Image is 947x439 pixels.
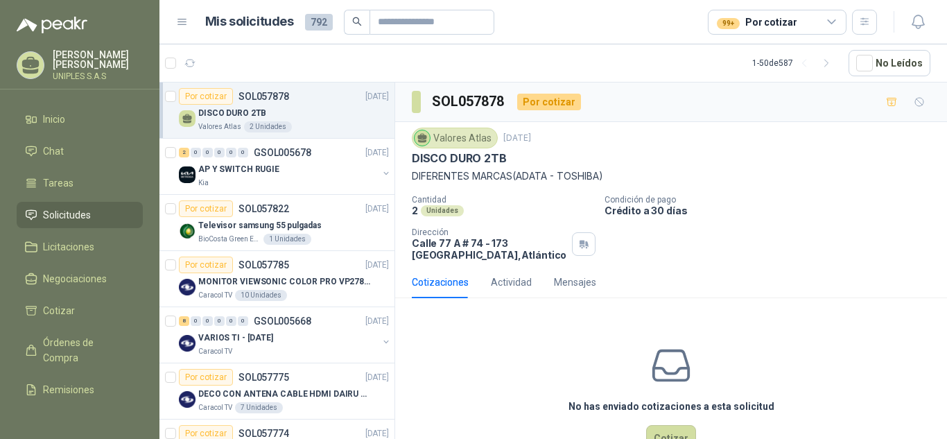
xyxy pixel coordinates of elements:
p: [DATE] [365,315,389,328]
p: GSOL005668 [254,316,311,326]
img: Company Logo [179,223,196,239]
p: Kia [198,178,209,189]
p: [DATE] [365,203,389,216]
p: Dirección [412,227,566,237]
a: Por cotizarSOL057878[DATE] DISCO DURO 2TBValores Atlas2 Unidades [159,83,394,139]
img: Company Logo [179,391,196,408]
a: Inicio [17,106,143,132]
img: Company Logo [179,166,196,183]
img: Company Logo [179,279,196,295]
p: VARIOS TI - [DATE] [198,332,273,345]
p: AP Y SWITCH RUGIE [198,163,279,176]
div: Unidades [421,205,464,216]
p: [DATE] [503,132,531,145]
a: Licitaciones [17,234,143,260]
div: 0 [238,148,248,157]
div: 0 [191,148,201,157]
div: 10 Unidades [235,290,287,301]
p: Cantidad [412,195,593,205]
div: 1 - 50 de 587 [752,52,837,74]
span: Negociaciones [43,271,107,286]
span: Tareas [43,175,73,191]
p: Crédito a 30 días [605,205,941,216]
span: Chat [43,144,64,159]
img: Company Logo [179,335,196,352]
p: Caracol TV [198,402,232,413]
div: 0 [214,316,225,326]
p: MONITOR VIEWSONIC COLOR PRO VP2786-4K [198,275,371,289]
p: BioCosta Green Energy S.A.S [198,234,261,245]
p: DECO CON ANTENA CABLE HDMI DAIRU DR90014 [198,388,371,401]
div: Valores Atlas [412,128,498,148]
span: Cotizar [43,303,75,318]
h3: SOL057878 [432,91,506,112]
div: Por cotizar [717,15,797,30]
div: 0 [202,316,213,326]
div: 0 [202,148,213,157]
div: 0 [226,316,236,326]
p: [DATE] [365,259,389,272]
p: 2 [412,205,418,216]
span: 792 [305,14,333,31]
div: 0 [191,316,201,326]
p: DIFERENTES MARCAS(ADATA - TOSHIBA) [412,169,930,184]
a: Por cotizarSOL057822[DATE] Company LogoTelevisor samsung 55 pulgadasBioCosta Green Energy S.A.S1 ... [159,195,394,251]
p: [DATE] [365,146,389,160]
div: 7 Unidades [235,402,283,413]
div: 0 [238,316,248,326]
button: No Leídos [849,50,930,76]
p: Televisor samsung 55 pulgadas [198,219,322,232]
div: Actividad [491,275,532,290]
span: Inicio [43,112,65,127]
a: Por cotizarSOL057785[DATE] Company LogoMONITOR VIEWSONIC COLOR PRO VP2786-4KCaracol TV10 Unidades [159,251,394,307]
div: Por cotizar [517,94,581,110]
span: Órdenes de Compra [43,335,130,365]
p: SOL057785 [238,260,289,270]
h3: No has enviado cotizaciones a esta solicitud [568,399,774,414]
p: [DATE] [365,90,389,103]
div: Por cotizar [179,88,233,105]
p: Caracol TV [198,346,232,357]
a: Remisiones [17,377,143,403]
div: Por cotizar [179,200,233,217]
a: Negociaciones [17,266,143,292]
p: Condición de pago [605,195,941,205]
div: 1 Unidades [263,234,311,245]
p: UNIPLES S.A.S [53,72,143,80]
div: 0 [226,148,236,157]
p: DISCO DURO 2TB [412,151,506,166]
a: Por cotizarSOL057775[DATE] Company LogoDECO CON ANTENA CABLE HDMI DAIRU DR90014Caracol TV7 Unidades [159,363,394,420]
p: SOL057775 [238,372,289,382]
p: GSOL005678 [254,148,311,157]
div: Cotizaciones [412,275,469,290]
p: DISCO DURO 2TB [198,107,266,120]
img: Logo peakr [17,17,87,33]
span: Solicitudes [43,207,91,223]
span: Remisiones [43,382,94,397]
a: 8 0 0 0 0 0 GSOL005668[DATE] Company LogoVARIOS TI - [DATE]Caracol TV [179,313,392,357]
a: Órdenes de Compra [17,329,143,371]
a: Cotizar [17,298,143,324]
p: SOL057878 [238,92,289,101]
div: 2 [179,148,189,157]
p: Caracol TV [198,290,232,301]
a: Chat [17,138,143,164]
div: Por cotizar [179,257,233,273]
p: [PERSON_NAME] [PERSON_NAME] [53,50,143,69]
div: 99+ [717,18,740,29]
div: 0 [214,148,225,157]
span: Licitaciones [43,239,94,255]
h1: Mis solicitudes [205,12,294,32]
a: 2 0 0 0 0 0 GSOL005678[DATE] Company LogoAP Y SWITCH RUGIEKia [179,144,392,189]
div: 8 [179,316,189,326]
div: Por cotizar [179,369,233,386]
div: Mensajes [554,275,596,290]
p: [DATE] [365,371,389,384]
a: Tareas [17,170,143,196]
p: Valores Atlas [198,121,241,132]
div: 2 Unidades [244,121,292,132]
span: search [352,17,362,26]
p: Calle 77 A # 74 - 173 [GEOGRAPHIC_DATA] , Atlántico [412,237,566,261]
a: Solicitudes [17,202,143,228]
p: SOL057774 [238,429,289,438]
